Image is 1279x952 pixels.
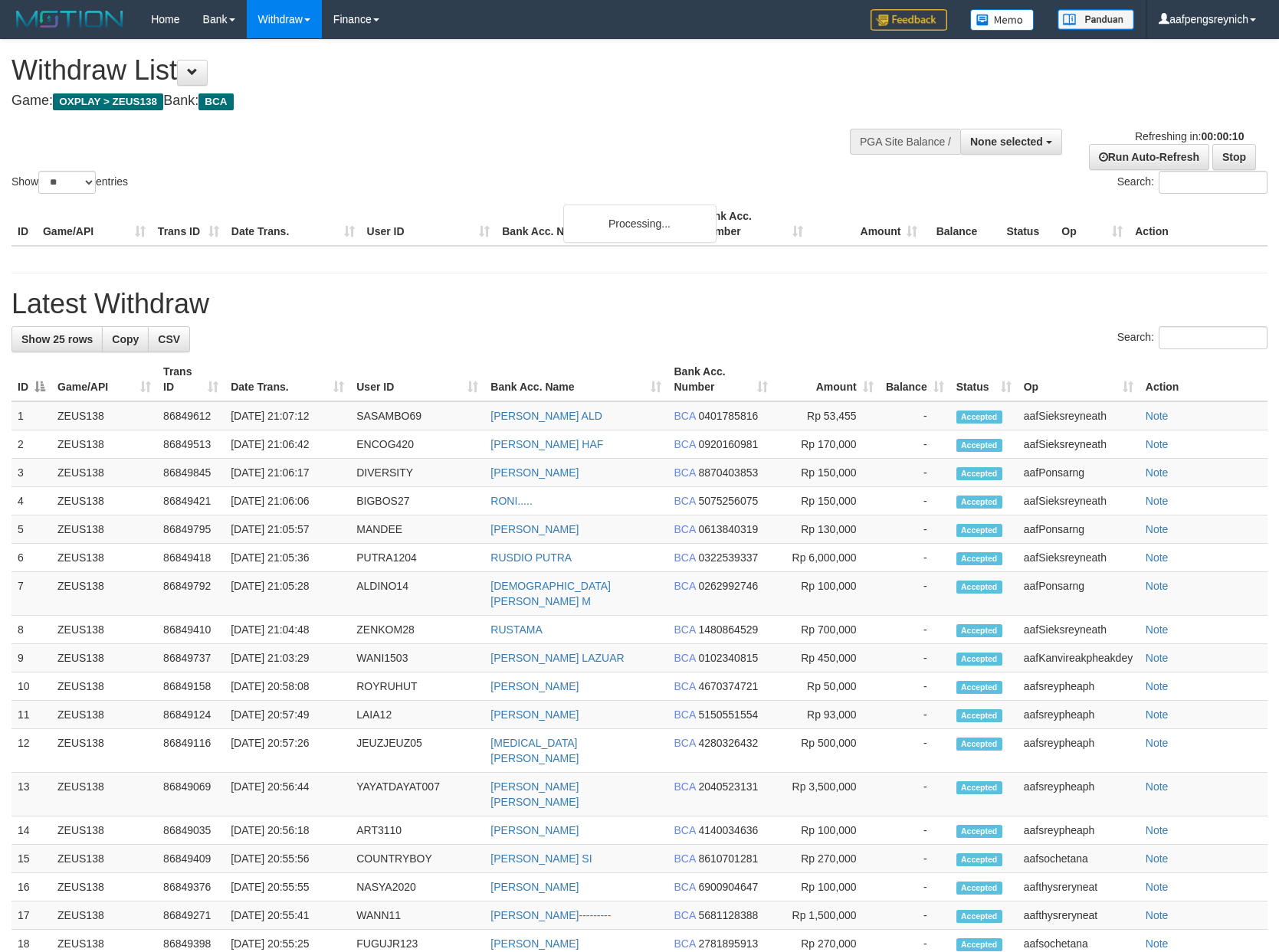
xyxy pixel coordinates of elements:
[51,572,157,616] td: ZEUS138
[225,845,350,873] td: [DATE] 20:55:56
[350,773,484,816] td: YAYATDAYAT007
[1201,130,1244,142] strong: 00:00:10
[225,202,361,246] th: Date Trans.
[871,9,947,31] img: Feedback.jpg
[956,496,1002,509] span: Accepted
[350,901,484,930] td: WANN11
[1055,202,1129,246] th: Op
[698,937,758,950] span: Copy 2781895913 to clipboard
[1146,438,1169,450] a: Note
[774,616,880,644] td: Rp 700,000
[1018,701,1140,729] td: aafsreypheaph
[51,729,157,773] td: ZEUS138
[51,459,157,487] td: ZEUS138
[11,8,128,31] img: MOTION_logo.png
[38,171,96,194] select: Showentries
[157,515,225,544] td: 86849795
[880,401,950,430] td: -
[809,202,924,246] th: Amount
[51,873,157,901] td: ZEUS138
[1146,780,1169,793] a: Note
[674,410,695,422] span: BCA
[880,430,950,459] td: -
[490,623,542,636] a: RUSTAMA
[1117,171,1268,194] label: Search:
[1018,816,1140,845] td: aafsreypheaph
[698,780,758,793] span: Copy 2040523131 to clipboard
[51,544,157,572] td: ZEUS138
[880,845,950,873] td: -
[774,515,880,544] td: Rp 130,000
[774,401,880,430] td: Rp 53,455
[698,580,758,592] span: Copy 0262992746 to clipboard
[1146,466,1169,479] a: Note
[11,459,51,487] td: 3
[157,430,225,459] td: 86849513
[698,680,758,692] span: Copy 4670374721 to clipboard
[350,487,484,515] td: BIGBOS27
[1146,737,1169,749] a: Note
[774,459,880,487] td: Rp 150,000
[490,737,579,764] a: [MEDICAL_DATA][PERSON_NAME]
[956,624,1002,637] span: Accepted
[11,616,51,644] td: 8
[880,644,950,672] td: -
[1018,515,1140,544] td: aafPonsarng
[774,544,880,572] td: Rp 6,000,000
[11,515,51,544] td: 5
[37,202,152,246] th: Game/API
[350,729,484,773] td: JEUZJEUZ05
[698,737,758,749] span: Copy 4280326432 to clipboard
[674,737,695,749] span: BCA
[11,701,51,729] td: 11
[674,523,695,535] span: BCA
[880,816,950,845] td: -
[774,487,880,515] td: Rp 150,000
[490,852,592,865] a: [PERSON_NAME] SI
[350,515,484,544] td: MANDEE
[51,616,157,644] td: ZEUS138
[1018,487,1140,515] td: aafSieksreyneath
[350,358,484,401] th: User ID: activate to sort column ascending
[490,881,579,893] a: [PERSON_NAME]
[484,358,667,401] th: Bank Acc. Name: activate to sort column ascending
[490,937,579,950] a: [PERSON_NAME]
[1146,580,1169,592] a: Note
[880,487,950,515] td: -
[774,901,880,930] td: Rp 1,500,000
[1146,623,1169,636] a: Note
[225,672,350,701] td: [DATE] 20:58:08
[956,552,1002,565] span: Accepted
[350,701,484,729] td: LAIA12
[490,708,579,721] a: [PERSON_NAME]
[490,523,579,535] a: [PERSON_NAME]
[490,824,579,836] a: [PERSON_NAME]
[198,93,233,110] span: BCA
[112,333,139,345] span: Copy
[698,852,758,865] span: Copy 8610701281 to clipboard
[956,681,1002,694] span: Accepted
[490,909,611,921] a: [PERSON_NAME]---------
[157,672,225,701] td: 86849158
[225,487,350,515] td: [DATE] 21:06:06
[956,781,1002,794] span: Accepted
[51,515,157,544] td: ZEUS138
[490,495,532,507] a: RONI.....
[923,202,1000,246] th: Balance
[11,816,51,845] td: 14
[157,773,225,816] td: 86849069
[11,873,51,901] td: 16
[1058,9,1134,30] img: panduan.png
[1146,708,1169,721] a: Note
[11,845,51,873] td: 15
[774,701,880,729] td: Rp 93,000
[225,401,350,430] td: [DATE] 21:07:12
[956,581,1002,594] span: Accepted
[880,544,950,572] td: -
[490,410,602,422] a: [PERSON_NAME] ALD
[674,708,695,721] span: BCA
[225,515,350,544] td: [DATE] 21:05:57
[152,202,225,246] th: Trans ID
[1018,358,1140,401] th: Op: activate to sort column ascending
[350,459,484,487] td: DIVERSITY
